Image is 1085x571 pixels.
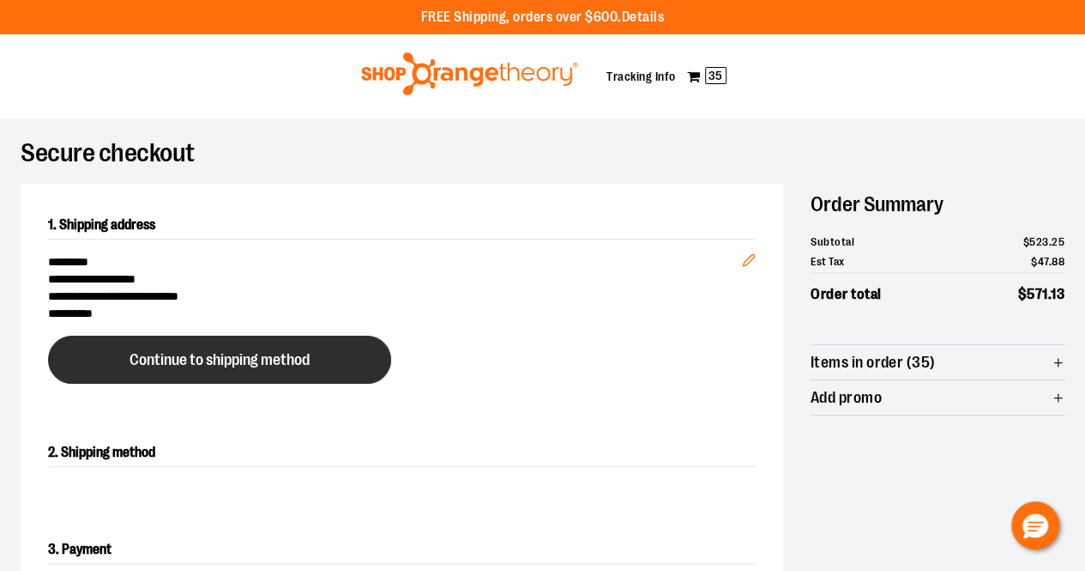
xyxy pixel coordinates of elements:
[1031,255,1038,268] span: $
[48,439,756,467] h2: 2. Shipping method
[1051,286,1064,302] span: 13
[811,283,882,306] span: Order total
[130,352,310,368] span: Continue to shipping method
[606,70,676,83] a: Tracking Info
[728,226,769,286] button: Edit
[1038,255,1049,268] span: 47
[359,52,581,95] img: Shop Orangetheory
[1018,286,1028,302] span: $
[811,380,1064,415] button: Add promo
[705,67,726,84] span: 35
[1052,235,1064,248] span: 25
[21,146,1064,163] h1: Secure checkout
[811,234,854,251] span: Subtotal
[811,184,1064,225] h2: Order Summary
[1049,255,1052,268] span: .
[1011,501,1059,550] button: Hello, have a question? Let’s chat.
[811,390,882,406] span: Add promo
[1027,286,1048,302] span: 571
[421,8,665,27] p: FREE Shipping, orders over $600.
[811,253,845,270] span: Est Tax
[48,336,391,384] button: Continue to shipping method
[622,9,665,25] a: Details
[1049,235,1052,248] span: .
[1048,286,1052,302] span: .
[811,345,1064,380] button: Items in order (35)
[48,211,756,240] h2: 1. Shipping address
[1023,235,1030,248] span: $
[1052,255,1064,268] span: 88
[811,355,936,371] span: Items in order (35)
[1029,235,1049,248] span: 523
[48,536,756,564] h2: 3. Payment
